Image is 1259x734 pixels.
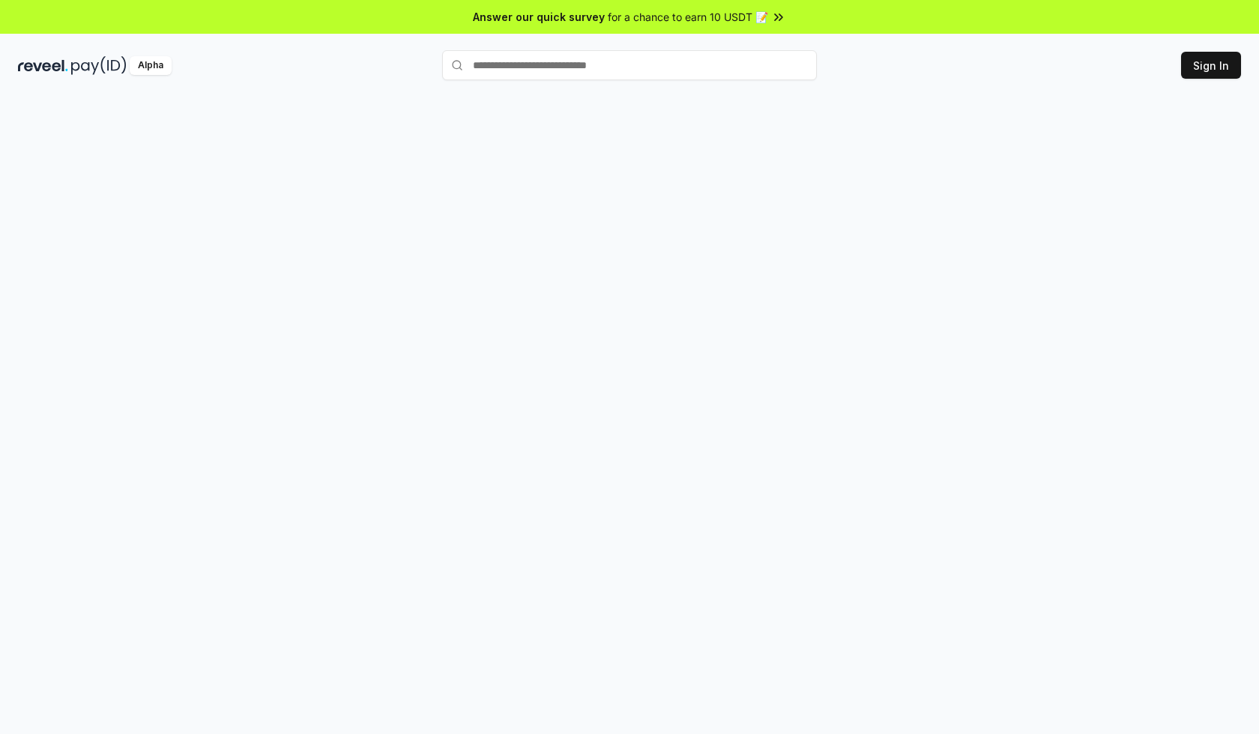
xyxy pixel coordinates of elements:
[608,9,768,25] span: for a chance to earn 10 USDT 📝
[18,56,68,75] img: reveel_dark
[473,9,605,25] span: Answer our quick survey
[71,56,127,75] img: pay_id
[130,56,172,75] div: Alpha
[1181,52,1241,79] button: Sign In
